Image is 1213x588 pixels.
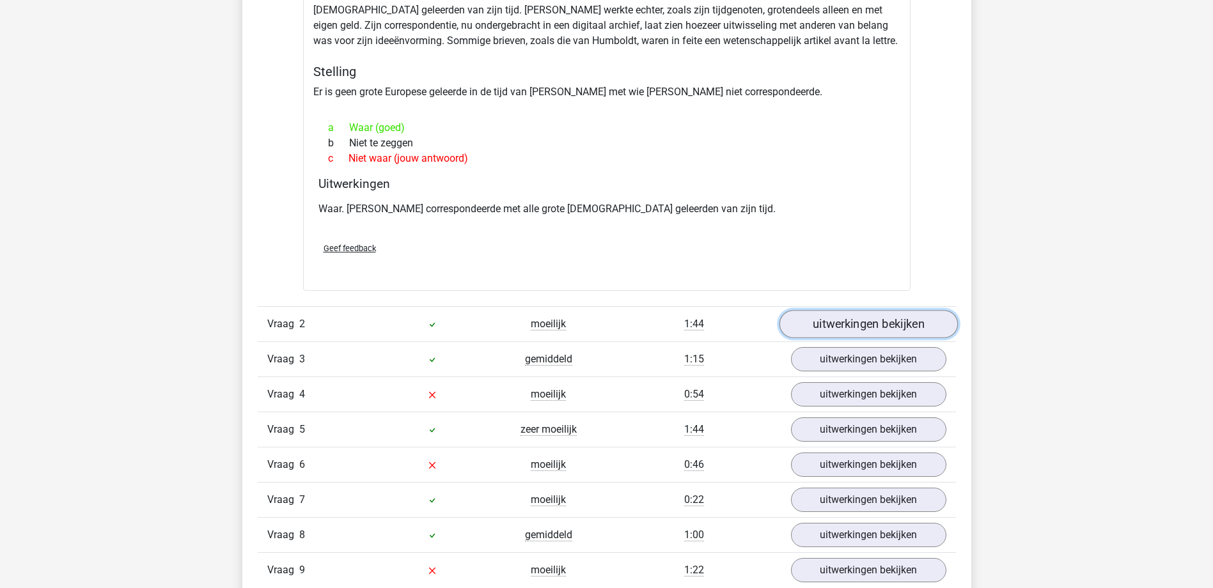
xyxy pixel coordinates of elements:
[684,529,704,541] span: 1:00
[791,558,946,582] a: uitwerkingen bekijken
[318,176,895,191] h4: Uitwerkingen
[299,388,305,400] span: 4
[299,529,305,541] span: 8
[267,387,299,402] span: Vraag
[299,318,305,330] span: 2
[779,310,957,338] a: uitwerkingen bekijken
[791,523,946,547] a: uitwerkingen bekijken
[520,423,577,436] span: zeer moeilijk
[791,488,946,512] a: uitwerkingen bekijken
[299,458,305,470] span: 6
[791,453,946,477] a: uitwerkingen bekijken
[531,493,566,506] span: moeilijk
[684,353,704,366] span: 1:15
[684,318,704,330] span: 1:44
[267,492,299,507] span: Vraag
[299,353,305,365] span: 3
[525,529,572,541] span: gemiddeld
[684,388,704,401] span: 0:54
[318,120,895,135] div: Waar (goed)
[531,458,566,471] span: moeilijk
[328,151,348,166] span: c
[684,423,704,436] span: 1:44
[328,120,349,135] span: a
[684,458,704,471] span: 0:46
[267,527,299,543] span: Vraag
[324,244,376,253] span: Geef feedback
[328,135,349,151] span: b
[299,564,305,576] span: 9
[267,316,299,332] span: Vraag
[267,352,299,367] span: Vraag
[791,382,946,406] a: uitwerkingen bekijken
[791,347,946,371] a: uitwerkingen bekijken
[791,417,946,442] a: uitwerkingen bekijken
[531,388,566,401] span: moeilijk
[299,423,305,435] span: 5
[318,135,895,151] div: Niet te zeggen
[318,151,895,166] div: Niet waar (jouw antwoord)
[525,353,572,366] span: gemiddeld
[531,564,566,576] span: moeilijk
[318,201,895,217] p: Waar. [PERSON_NAME] correspondeerde met alle grote [DEMOGRAPHIC_DATA] geleerden van zijn tijd.
[299,493,305,506] span: 7
[267,422,299,437] span: Vraag
[531,318,566,330] span: moeilijk
[267,562,299,578] span: Vraag
[684,493,704,506] span: 0:22
[313,64,900,79] h5: Stelling
[267,457,299,472] span: Vraag
[684,564,704,576] span: 1:22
